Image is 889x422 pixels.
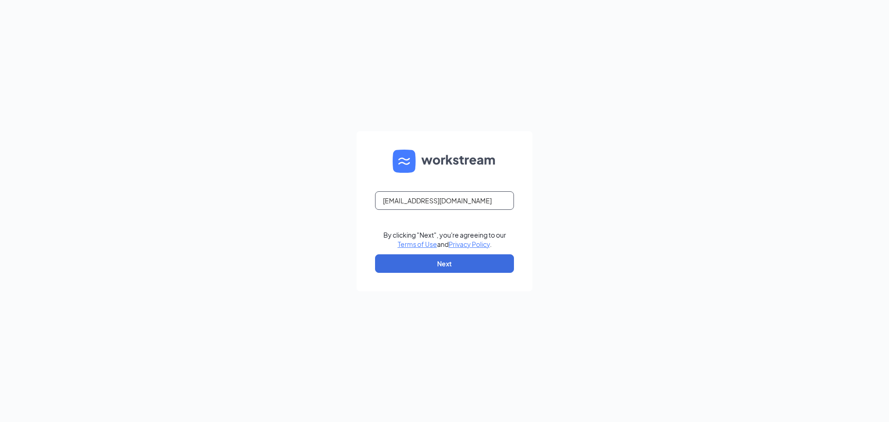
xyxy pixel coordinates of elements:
a: Terms of Use [398,240,437,248]
div: By clicking "Next", you're agreeing to our and . [383,230,506,249]
input: Email [375,191,514,210]
img: WS logo and Workstream text [393,150,496,173]
a: Privacy Policy [449,240,490,248]
button: Next [375,254,514,273]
